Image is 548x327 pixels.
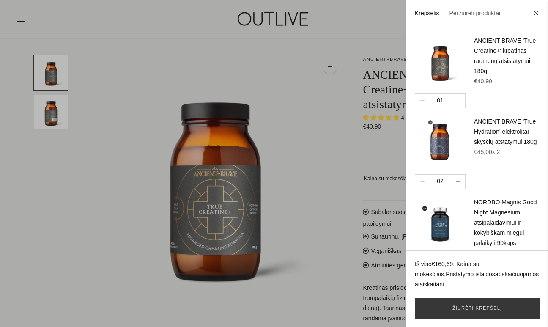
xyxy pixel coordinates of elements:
a: Peržiūrėti produktai [449,10,500,16]
span: €160,69 [432,261,453,267]
a: NORDBO Magnis Good Night Magnesium atsipalaidavimui ir kokybiškam miegui palaikyti 90kaps [474,199,537,246]
img: ancient-brave-true_hydration-outlive_3_200x.png [415,117,466,168]
span: €45,00 [474,148,500,155]
p: Iš viso . Kaina su mokesčiais. apskaičiuojamos atsiskaitant. [415,259,540,290]
span: €40,90 [474,78,492,85]
a: ANCIENT BRAVE 'True Creatine+' kreatinas raumenų atsistatymui 180g [474,37,536,74]
div: 01 [433,96,447,105]
span: €29,79 [474,250,492,256]
a: ANCIENT BRAVE 'True Hydration' elektrolitai skysčių atstatymui 180g [474,118,537,145]
span: x 2 [492,148,500,155]
a: Krepšelis [415,10,439,16]
a: Žiūrėti krepšelį [415,298,540,319]
img: ancient-brave-true-creatine_-outlive_200x.png [415,36,466,87]
div: 02 [433,177,447,186]
img: nordbo-goodnight-magnesium--outlive_1_3_200x.png [415,198,466,248]
a: Pristatymo išlaidos [446,271,495,278]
